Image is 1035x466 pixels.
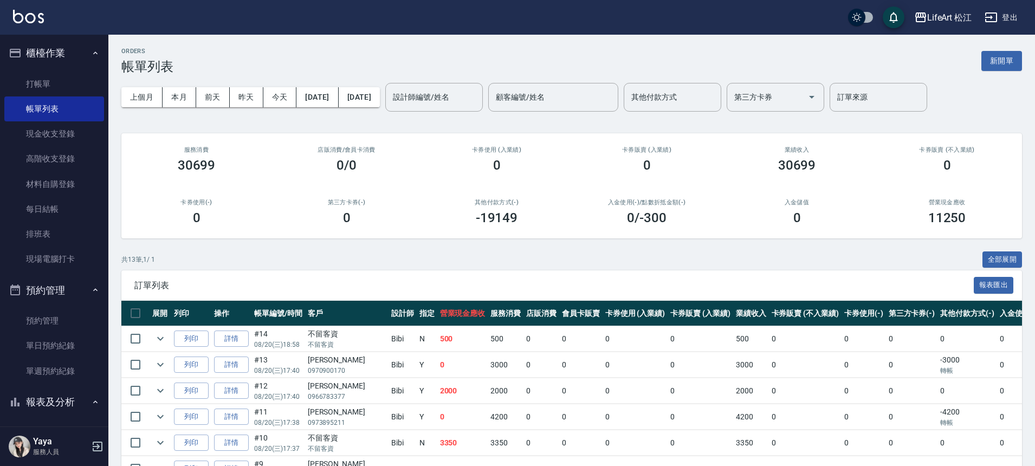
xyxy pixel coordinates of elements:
td: 0 [523,430,559,456]
td: 0 [603,326,668,352]
a: 高階收支登錄 [4,146,104,171]
td: 4200 [488,404,523,430]
td: 0 [523,404,559,430]
a: 報表目錄 [4,420,104,445]
button: 報表匯出 [974,277,1014,294]
th: 展開 [150,301,171,326]
button: save [883,7,904,28]
p: 服務人員 [33,447,88,457]
td: 0 [523,352,559,378]
h2: 入金使用(-) /點數折抵金額(-) [585,199,709,206]
th: 卡券販賣 (入業績) [668,301,733,326]
div: LifeArt 松江 [927,11,972,24]
td: 3350 [437,430,488,456]
td: 0 [559,326,603,352]
td: 0 [769,430,842,456]
button: 列印 [174,409,209,425]
td: 0 [559,378,603,404]
td: 0 [769,326,842,352]
td: 3350 [488,430,523,456]
td: 3000 [733,352,769,378]
h3: 30699 [178,158,216,173]
th: 列印 [171,301,211,326]
p: 轉帳 [940,418,994,428]
button: [DATE] [339,87,380,107]
td: 0 [769,404,842,430]
th: 卡券使用 (入業績) [603,301,668,326]
th: 指定 [417,301,437,326]
h3: 0 /-300 [627,210,667,225]
a: 報表匯出 [974,280,1014,290]
h2: 營業現金應收 [885,199,1009,206]
td: N [417,326,437,352]
a: 詳情 [214,331,249,347]
h3: 0 [643,158,651,173]
p: 08/20 (三) 18:58 [254,340,302,349]
h2: 業績收入 [735,146,859,153]
h2: 卡券使用(-) [134,199,258,206]
td: 0 [559,352,603,378]
td: 0 [603,378,668,404]
td: 0 [842,430,886,456]
h3: 帳單列表 [121,59,173,74]
a: 單週預約紀錄 [4,359,104,384]
td: 0 [603,404,668,430]
td: 2000 [437,378,488,404]
td: Bibi [389,404,417,430]
td: 2000 [733,378,769,404]
button: 列印 [174,383,209,399]
img: Logo [13,10,44,23]
div: [PERSON_NAME] [308,354,386,366]
th: 營業現金應收 [437,301,488,326]
p: 共 13 筆, 1 / 1 [121,255,155,264]
p: 0970900170 [308,366,386,376]
button: 登出 [980,8,1022,28]
th: 設計師 [389,301,417,326]
a: 打帳單 [4,72,104,96]
td: 0 [937,326,997,352]
td: Bibi [389,430,417,456]
td: 0 [559,430,603,456]
td: 0 [559,404,603,430]
p: 不留客資 [308,444,386,454]
p: 08/20 (三) 17:40 [254,392,302,402]
td: 0 [886,378,938,404]
button: 報表及分析 [4,388,104,416]
p: 0973895211 [308,418,386,428]
p: 0966783377 [308,392,386,402]
button: 前天 [196,87,230,107]
button: 今天 [263,87,297,107]
h3: 0 [793,210,801,225]
button: 預約管理 [4,276,104,305]
h3: 0 [193,210,200,225]
td: 500 [488,326,523,352]
td: Bibi [389,378,417,404]
td: 4200 [733,404,769,430]
button: 本月 [163,87,196,107]
th: 卡券使用(-) [842,301,886,326]
button: expand row [152,409,169,425]
td: 0 [668,378,733,404]
a: 詳情 [214,383,249,399]
td: #14 [251,326,305,352]
h2: 其他付款方式(-) [435,199,559,206]
h3: 0 [343,210,351,225]
button: 列印 [174,331,209,347]
button: 列印 [174,357,209,373]
td: #10 [251,430,305,456]
button: expand row [152,357,169,373]
th: 帳單編號/時間 [251,301,305,326]
td: Bibi [389,352,417,378]
th: 客戶 [305,301,389,326]
h2: 入金儲值 [735,199,859,206]
td: 0 [437,404,488,430]
h2: 卡券使用 (入業績) [435,146,559,153]
button: expand row [152,435,169,451]
td: 0 [842,326,886,352]
th: 卡券販賣 (不入業績) [769,301,842,326]
button: expand row [152,383,169,399]
td: 0 [603,352,668,378]
td: 0 [842,404,886,430]
p: 08/20 (三) 17:37 [254,444,302,454]
td: 0 [842,378,886,404]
